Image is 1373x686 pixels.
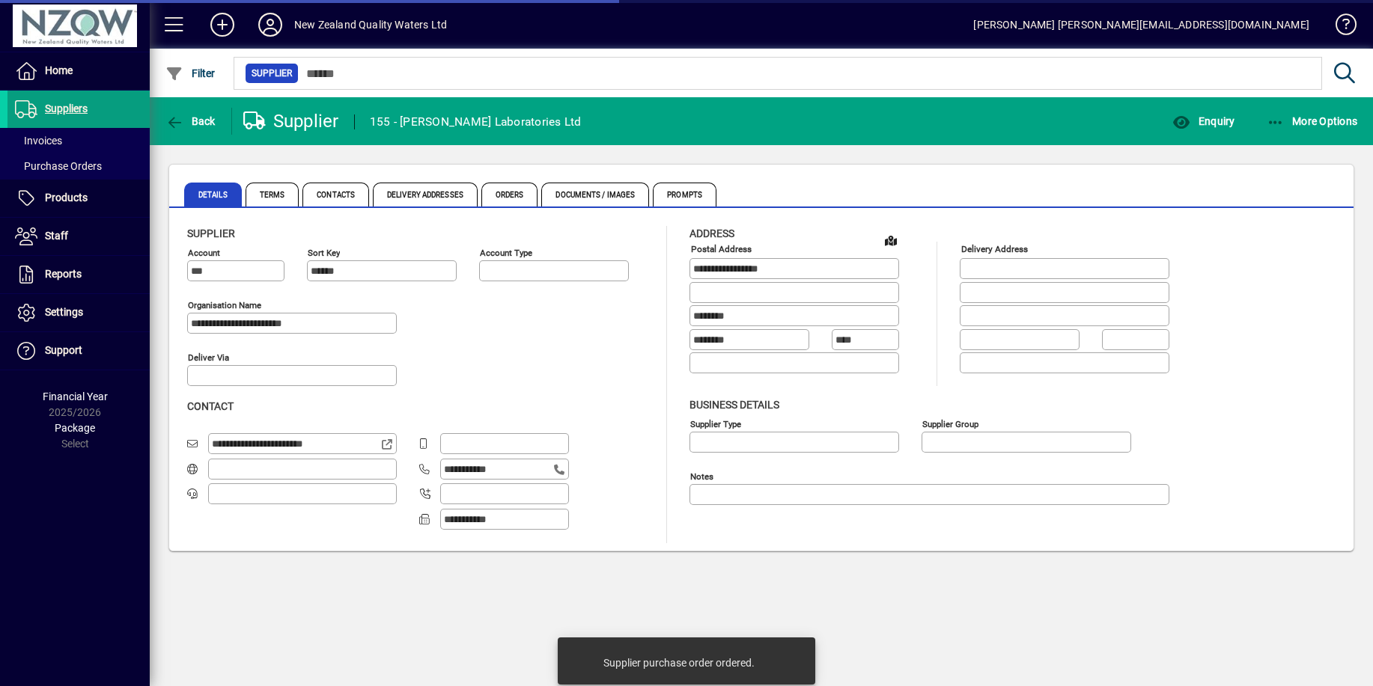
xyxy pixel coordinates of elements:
span: Filter [165,67,216,79]
span: Reports [45,268,82,280]
span: Business details [689,399,779,411]
div: Supplier [243,109,339,133]
a: Purchase Orders [7,153,150,179]
a: Products [7,180,150,217]
span: Supplier [252,66,292,81]
mat-label: Organisation name [188,300,261,310]
span: Staff [45,230,68,242]
a: Support [7,332,150,370]
div: New Zealand Quality Waters Ltd [294,13,447,37]
span: More Options [1267,115,1358,127]
span: Invoices [15,135,62,147]
span: Contacts [302,183,369,206]
span: Back [165,115,216,127]
span: Supplier [187,227,235,239]
a: Invoices [7,128,150,153]
a: View on map [879,228,903,252]
span: Home [45,64,73,76]
span: Contact [187,400,234,412]
span: Delivery Addresses [373,183,478,206]
span: Prompts [653,183,716,206]
span: Enquiry [1172,115,1235,127]
a: Settings [7,294,150,331]
span: Orders [481,183,538,206]
a: Home [7,52,150,90]
button: More Options [1263,108,1362,135]
mat-label: Sort key [308,248,340,258]
a: Knowledge Base [1324,3,1354,52]
app-page-header-button: Back [150,108,232,135]
span: Products [45,192,88,203]
div: 155 - [PERSON_NAME] Laboratories Ltd [370,110,582,134]
span: Address [689,227,734,239]
span: Details [184,183,242,206]
span: Suppliers [45,102,88,114]
mat-label: Deliver via [188,352,229,363]
span: Settings [45,306,83,318]
button: Profile [246,11,294,38]
span: Documents / Images [541,183,649,206]
button: Filter [162,60,219,87]
div: Supplier purchase order ordered. [603,655,755,670]
mat-label: Notes [690,471,713,481]
mat-label: Supplier type [690,418,741,429]
div: [PERSON_NAME] [PERSON_NAME][EMAIL_ADDRESS][DOMAIN_NAME] [973,13,1309,37]
span: Purchase Orders [15,160,102,172]
span: Package [55,422,95,434]
a: Staff [7,218,150,255]
span: Financial Year [43,391,108,402]
mat-label: Account [188,248,220,258]
span: Support [45,344,82,356]
button: Enquiry [1169,108,1238,135]
a: Reports [7,256,150,293]
button: Add [198,11,246,38]
mat-label: Account Type [480,248,532,258]
button: Back [162,108,219,135]
mat-label: Supplier group [922,418,978,429]
span: Terms [246,183,299,206]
